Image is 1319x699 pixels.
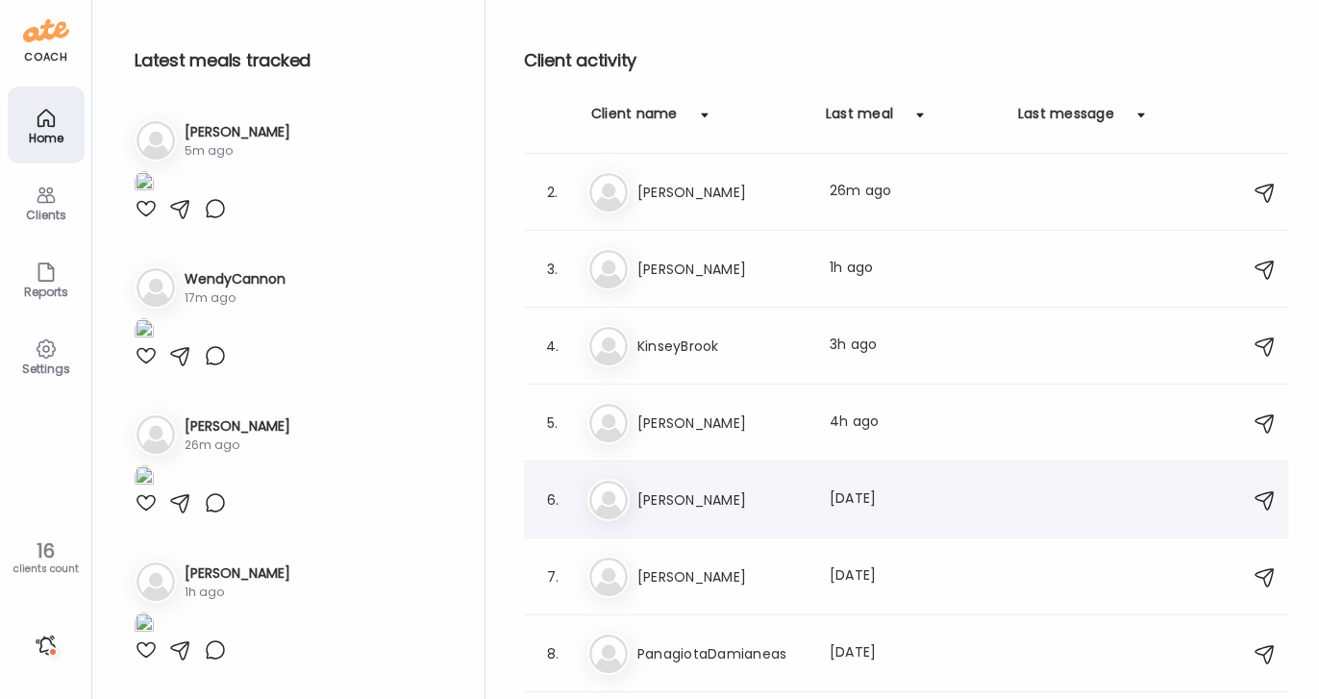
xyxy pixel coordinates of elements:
h3: [PERSON_NAME] [185,563,290,584]
div: Last meal [826,104,893,135]
h3: [PERSON_NAME] [637,181,807,204]
img: bg-avatar-default.svg [589,173,628,212]
img: images%2FhwD2g8tnv1RQj0zg0CJCbnXyvAl1%2FEPzlcusKu1F626SyqaFv%2FMVx3dtHID2wL4o904BlU_1080 [135,171,154,197]
img: bg-avatar-default.svg [589,327,628,365]
h3: [PERSON_NAME] [637,565,807,588]
h3: [PERSON_NAME] [637,412,807,435]
div: Clients [12,209,81,221]
h3: [PERSON_NAME] [637,258,807,281]
div: coach [24,49,67,65]
img: bg-avatar-default.svg [589,481,628,519]
div: 1h ago [185,584,290,601]
div: 1h ago [830,258,999,281]
div: 6. [541,488,564,512]
img: bg-avatar-default.svg [589,558,628,596]
div: [DATE] [830,488,999,512]
div: 26m ago [185,437,290,454]
h3: [PERSON_NAME] [637,488,807,512]
div: 17m ago [185,289,286,307]
img: images%2Fd4wzyju9dnQeaEdhyMpvg1IBEUv2%2F3jkFEEFsglcLyi81TC78%2FLJflAbQCO4RfLse0SvYf_1080 [135,612,154,638]
div: 5. [541,412,564,435]
img: bg-avatar-default.svg [137,268,175,307]
div: Last message [1018,104,1114,135]
img: bg-avatar-default.svg [589,250,628,288]
h2: Client activity [524,46,1288,75]
div: 4. [541,335,564,358]
div: [DATE] [830,642,999,665]
h3: [PERSON_NAME] [185,122,290,142]
h3: WendyCannon [185,269,286,289]
div: 2. [541,181,564,204]
h3: PanagiotaDamianeas [637,642,807,665]
img: ate [23,15,69,46]
div: [DATE] [830,565,999,588]
div: 26m ago [830,181,999,204]
div: 3h ago [830,335,999,358]
img: bg-avatar-default.svg [137,415,175,454]
div: Reports [12,286,81,298]
h2: Latest meals tracked [135,46,454,75]
div: Client name [591,104,678,135]
h3: KinseyBrook [637,335,807,358]
img: bg-avatar-default.svg [589,635,628,673]
div: Settings [12,362,81,375]
div: 16 [7,539,85,562]
img: images%2F2c5DOOoaZTWvdDARkBddIApE4jF3%2F2qjggg5zG3bBTyrzOMzq%2FlfAZgmR5VWVFhwyWtL0T_1080 [135,465,154,491]
img: bg-avatar-default.svg [137,121,175,160]
div: 4h ago [830,412,999,435]
div: clients count [7,562,85,576]
img: images%2F65JP5XGuJYVnehHRHXmE2UGiA2F2%2FRuohxO9clhILmQYwyuhO%2FJuAMjzC7mWhIB1bnjrr0_1080 [135,318,154,344]
div: 3. [541,258,564,281]
div: 5m ago [185,142,290,160]
h3: [PERSON_NAME] [185,416,290,437]
div: 7. [541,565,564,588]
img: bg-avatar-default.svg [137,562,175,601]
div: 8. [541,642,564,665]
img: bg-avatar-default.svg [589,404,628,442]
div: Home [12,132,81,144]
